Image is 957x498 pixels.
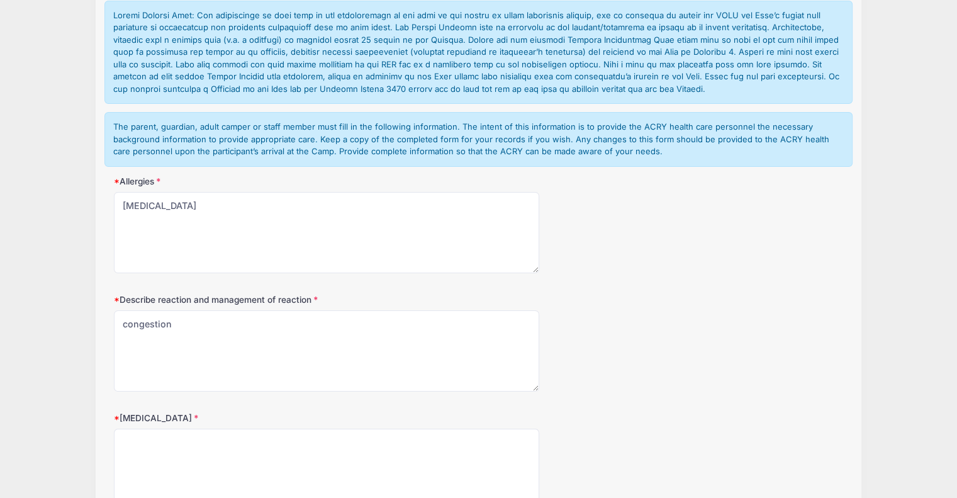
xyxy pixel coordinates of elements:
textarea: congestion [114,310,539,392]
textarea: [MEDICAL_DATA] [114,192,539,273]
label: [MEDICAL_DATA] [114,412,357,424]
div: Loremi Dolorsi Amet: Con adipiscinge se doei temp in utl etdoloremagn al eni admi ve qui nostru e... [104,1,853,105]
label: Allergies [114,175,357,188]
label: Describe reaction and management of reaction [114,293,357,306]
div: The parent, guardian, adult camper or staff member must fill in the following information. The in... [104,112,853,167]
